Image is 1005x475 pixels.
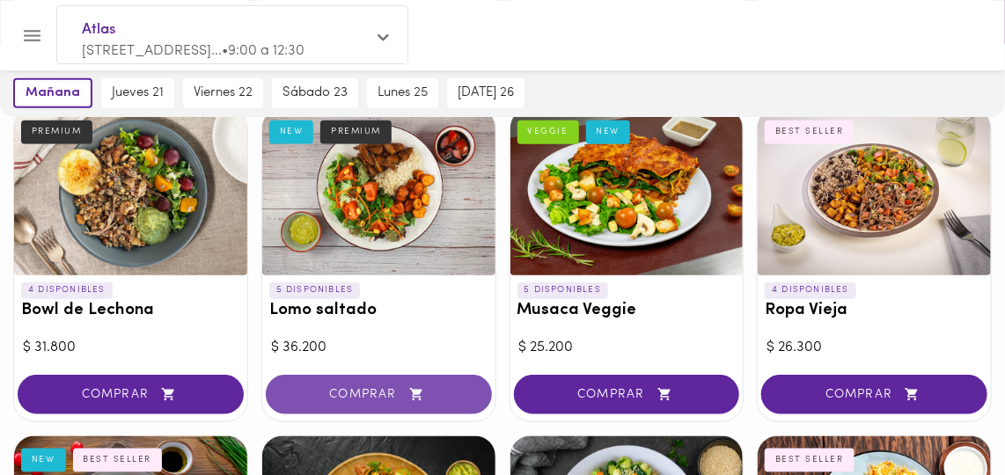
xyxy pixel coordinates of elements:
[903,373,987,457] iframe: Messagebird Livechat Widget
[82,44,304,58] span: [STREET_ADDRESS]... • 9:00 a 12:30
[761,375,987,414] button: COMPRAR
[536,387,718,402] span: COMPRAR
[783,387,965,402] span: COMPRAR
[510,108,744,275] div: Musaca Veggie
[271,338,487,358] div: $ 36.200
[101,78,174,108] button: jueves 21
[765,449,855,471] div: BEST SELLER
[765,121,855,143] div: BEST SELLER
[765,282,856,298] p: 4 DISPONIBLES
[765,302,984,320] h3: Ropa Vieja
[517,282,609,298] p: 5 DISPONIBLES
[26,85,80,101] span: mañana
[11,14,54,57] button: Menu
[21,302,240,320] h3: Bowl de Lechona
[767,338,982,358] div: $ 26.300
[517,302,737,320] h3: Musaca Veggie
[40,387,222,402] span: COMPRAR
[367,78,438,108] button: lunes 25
[519,338,735,358] div: $ 25.200
[288,387,470,402] span: COMPRAR
[269,302,488,320] h3: Lomo saltado
[378,85,428,101] span: lunes 25
[21,282,113,298] p: 4 DISPONIBLES
[758,108,991,275] div: Ropa Vieja
[23,338,238,358] div: $ 31.800
[514,375,740,414] button: COMPRAR
[194,85,253,101] span: viernes 22
[112,85,164,101] span: jueves 21
[586,121,631,143] div: NEW
[269,121,314,143] div: NEW
[517,121,579,143] div: VEGGIE
[18,375,244,414] button: COMPRAR
[13,78,92,108] button: mañana
[272,78,358,108] button: sábado 23
[82,18,365,41] span: Atlas
[447,78,525,108] button: [DATE] 26
[458,85,514,101] span: [DATE] 26
[21,121,92,143] div: PREMIUM
[21,449,66,471] div: NEW
[262,108,495,275] div: Lomo saltado
[73,449,163,471] div: BEST SELLER
[183,78,263,108] button: viernes 22
[269,282,361,298] p: 5 DISPONIBLES
[266,375,492,414] button: COMPRAR
[320,121,392,143] div: PREMIUM
[14,108,247,275] div: Bowl de Lechona
[282,85,348,101] span: sábado 23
